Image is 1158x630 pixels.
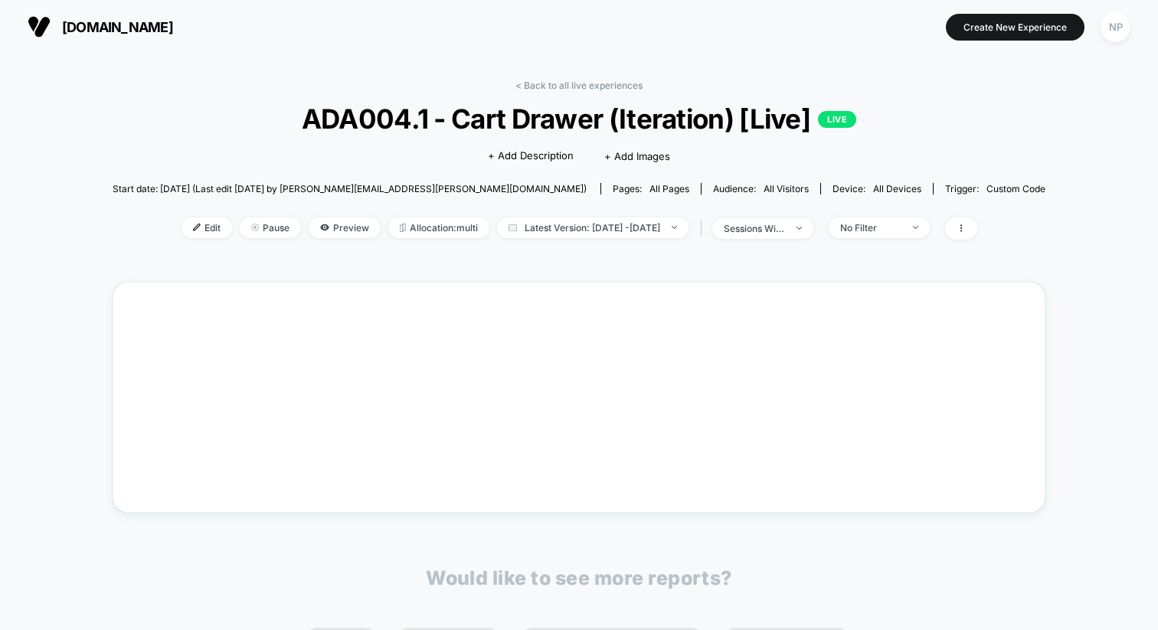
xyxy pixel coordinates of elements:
[696,217,712,240] span: |
[497,217,689,238] span: Latest Version: [DATE] - [DATE]
[309,217,381,238] span: Preview
[251,224,259,231] img: end
[613,183,689,194] div: Pages:
[400,224,406,232] img: rebalance
[840,222,901,233] div: No Filter
[1101,12,1130,42] div: NP
[193,224,201,231] img: edit
[388,217,489,238] span: Allocation: multi
[945,183,1045,194] div: Trigger:
[672,226,677,229] img: end
[604,150,670,162] span: + Add Images
[113,183,587,194] span: Start date: [DATE] (Last edit [DATE] by [PERSON_NAME][EMAIL_ADDRESS][PERSON_NAME][DOMAIN_NAME])
[1096,11,1135,43] button: NP
[946,14,1084,41] button: Create New Experience
[986,183,1045,194] span: Custom Code
[820,183,933,194] span: Device:
[649,183,689,194] span: all pages
[913,226,918,229] img: end
[515,80,643,91] a: < Back to all live experiences
[62,19,173,35] span: [DOMAIN_NAME]
[23,15,178,39] button: [DOMAIN_NAME]
[182,217,232,238] span: Edit
[159,103,999,135] span: ADA004.1 - Cart Drawer (Iteration) [Live]
[509,224,517,231] img: calendar
[488,149,574,164] span: + Add Description
[818,111,856,128] p: LIVE
[724,223,785,234] div: sessions with impression
[764,183,809,194] span: All Visitors
[426,566,732,589] p: Would like to see more reports?
[873,183,921,194] span: all devices
[240,217,301,238] span: Pause
[28,15,51,38] img: Visually logo
[797,227,802,230] img: end
[713,183,809,194] div: Audience:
